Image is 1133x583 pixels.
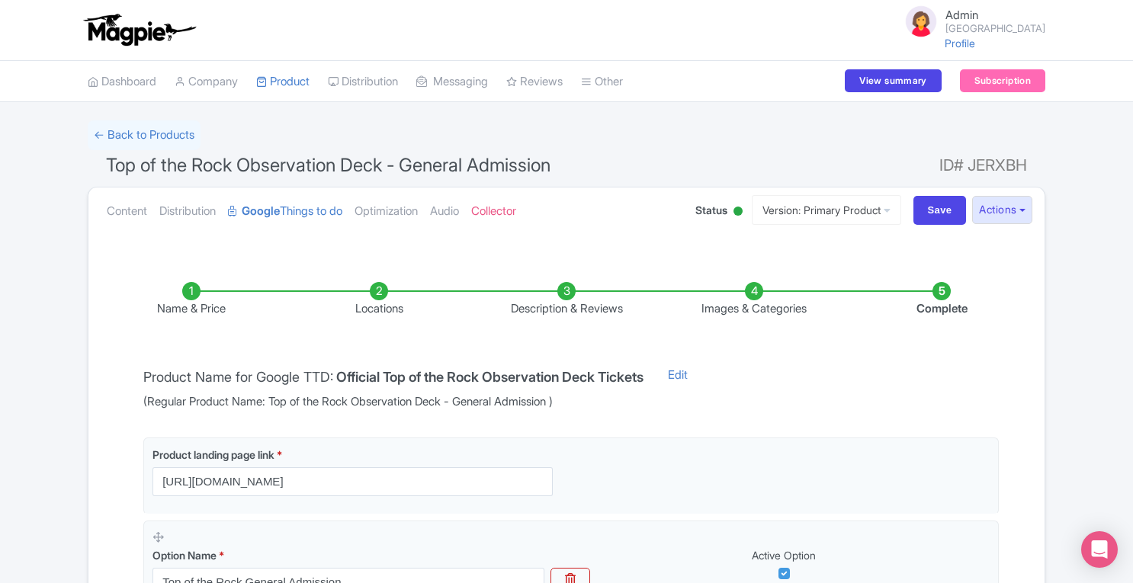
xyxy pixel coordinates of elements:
[972,196,1032,224] button: Actions
[256,61,310,103] a: Product
[473,282,660,318] li: Description & Reviews
[939,150,1027,181] span: ID# JERXBH
[1081,531,1118,568] div: Open Intercom Messenger
[848,282,1035,318] li: Complete
[581,61,623,103] a: Other
[695,202,727,218] span: Status
[80,13,198,46] img: logo-ab69f6fb50320c5b225c76a69d11143b.png
[894,3,1045,40] a: Admin [GEOGRAPHIC_DATA]
[152,467,553,496] input: Product landing page link
[945,8,978,22] span: Admin
[945,37,975,50] a: Profile
[913,196,967,225] input: Save
[903,3,939,40] img: avatar_key_member-9c1dde93af8b07d7383eb8b5fb890c87.png
[152,448,274,461] span: Product landing page link
[175,61,238,103] a: Company
[430,187,459,235] a: Audio
[242,203,280,220] strong: Google
[98,282,285,318] li: Name & Price
[960,69,1045,92] a: Subscription
[143,393,644,411] span: (Regular Product Name: Top of the Rock Observation Deck - General Admission )
[107,187,147,235] a: Content
[228,187,342,235] a: GoogleThings to do
[730,200,746,224] div: Active
[143,369,333,385] span: Product Name for Google TTD:
[660,282,848,318] li: Images & Categories
[752,195,901,225] a: Version: Primary Product
[88,120,201,150] a: ← Back to Products
[328,61,398,103] a: Distribution
[945,24,1045,34] small: [GEOGRAPHIC_DATA]
[336,370,644,385] h4: Official Top of the Rock Observation Deck Tickets
[653,367,703,411] a: Edit
[106,154,550,176] span: Top of the Rock Observation Deck - General Admission
[506,61,563,103] a: Reviews
[416,61,488,103] a: Messaging
[285,282,473,318] li: Locations
[159,187,216,235] a: Distribution
[845,69,941,92] a: View summary
[471,187,516,235] a: Collector
[355,187,418,235] a: Optimization
[752,549,816,562] span: Active Option
[152,549,217,562] span: Option Name
[88,61,156,103] a: Dashboard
